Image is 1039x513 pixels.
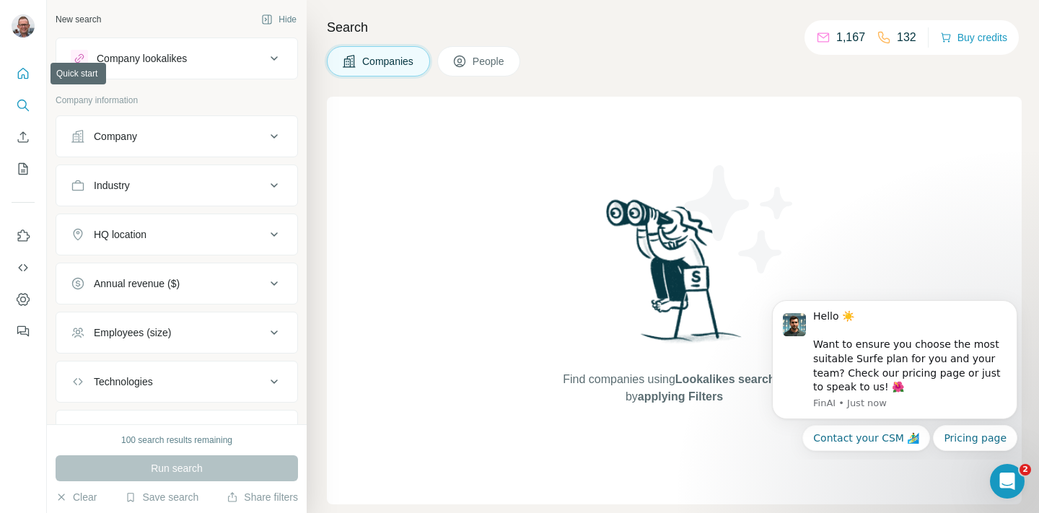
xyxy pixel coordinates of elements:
p: Company information [56,94,298,107]
div: 100 search results remaining [121,434,232,447]
p: 132 [897,29,916,46]
button: Buy credits [940,27,1007,48]
button: Annual revenue ($) [56,266,297,301]
button: Employees (size) [56,315,297,350]
img: Avatar [12,14,35,38]
button: Use Surfe on LinkedIn [12,223,35,249]
button: Use Surfe API [12,255,35,281]
button: Dashboard [12,286,35,312]
span: People [473,54,506,69]
div: New search [56,13,101,26]
button: Share filters [227,490,298,504]
button: Clear [56,490,97,504]
div: Annual revenue ($) [94,276,180,291]
button: Company [56,119,297,154]
iframe: Intercom live chat [990,464,1025,499]
span: 2 [1020,464,1031,475]
div: HQ location [94,227,146,242]
div: Industry [94,178,130,193]
button: Save search [125,490,198,504]
button: Enrich CSV [12,124,35,150]
button: Quick start [12,61,35,87]
div: Keywords [94,424,138,438]
button: HQ location [56,217,297,252]
button: Keywords [56,413,297,448]
button: Industry [56,168,297,203]
h4: Search [327,17,1022,38]
div: Company [94,129,137,144]
button: My lists [12,156,35,182]
button: Search [12,92,35,118]
img: Surfe Illustration - Woman searching with binoculars [600,196,750,356]
span: applying Filters [638,390,723,403]
img: Surfe Illustration - Stars [675,154,805,284]
button: Feedback [12,318,35,344]
p: 1,167 [836,29,865,46]
div: Technologies [94,374,153,389]
span: Lookalikes search [675,373,776,385]
span: Find companies using or by [558,371,789,405]
button: Hide [251,9,307,30]
span: Companies [362,54,415,69]
iframe: Intercom notifications message [750,287,1039,460]
div: Company lookalikes [97,51,187,66]
div: Employees (size) [94,325,171,340]
button: Company lookalikes [56,41,297,76]
button: Technologies [56,364,297,399]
